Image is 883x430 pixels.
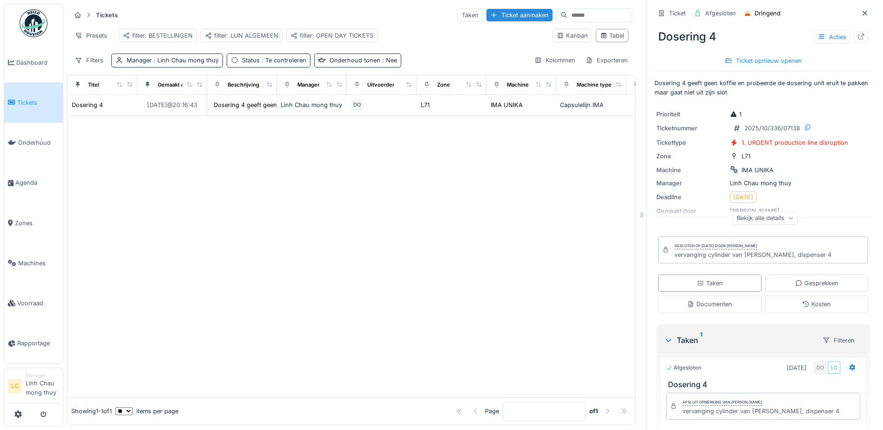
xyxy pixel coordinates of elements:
[656,193,726,202] div: Deadline
[4,123,63,163] a: Onderhoud
[656,166,726,175] div: Machine
[330,56,397,65] div: Onderhoud tonen
[787,363,807,372] div: [DATE]
[674,250,831,259] div: vervanging cylinder van [PERSON_NAME], dispenser 4
[744,124,800,133] div: 2025/10/336/07138
[654,25,872,49] div: Dosering 4
[557,31,588,40] div: Kanban
[802,300,831,309] div: Kosten
[581,54,632,67] div: Exporteren
[741,138,848,147] div: 1. URGENT production line disruption
[814,30,850,44] div: Acties
[656,179,870,188] div: Linh Chau mong thuy
[818,334,859,347] div: Filteren
[17,98,59,107] span: Tickets
[297,81,319,89] div: Manager
[4,323,63,363] a: Rapportage
[668,380,862,389] h3: Dosering 4
[486,9,553,21] div: Ticket aanmaken
[577,81,612,89] div: Machine type
[18,138,59,147] span: Onderhoud
[814,361,827,374] div: DO
[421,101,430,109] div: L71
[380,57,397,64] span: : Nee
[351,99,364,112] div: DO
[205,31,278,40] div: filter: LIJN ALGEMEEN
[228,81,259,89] div: Beschrijving
[16,58,59,67] span: Dashboard
[721,54,806,67] div: Ticket opnieuw openen
[71,29,111,42] div: Presets
[4,42,63,82] a: Dashboard
[147,101,197,109] div: [DATE] @ 20:16:43
[242,56,306,65] div: Status
[4,82,63,122] a: Tickets
[664,335,815,346] div: Taken
[700,335,702,346] sup: 1
[123,31,193,40] div: filter: BESTELLINGEN
[560,101,622,109] div: Capsulelijn IMA
[127,56,219,65] div: Manager
[705,9,736,18] div: Afgesloten
[682,407,839,416] div: vervanging cylinder van [PERSON_NAME], dispenser 4
[741,152,750,161] div: L71
[730,110,741,119] div: 1
[755,9,781,18] div: Dringend
[15,219,59,228] span: Zones
[260,57,306,64] span: : Te controleren
[530,54,580,67] div: Kolommen
[733,211,798,225] div: Bekijk alle details
[26,372,59,401] li: Linh Chau mong thuy
[92,11,121,20] strong: Tickets
[666,364,701,372] div: Afgesloten
[281,101,343,109] div: Linh Chau mong thuy
[71,407,112,416] div: Showing 1 - 1 of 1
[589,407,598,416] strong: of 1
[115,407,178,416] div: items per page
[88,81,99,89] div: Titel
[4,163,63,203] a: Agenda
[158,81,188,89] div: Gemaakt op
[656,152,726,161] div: Zone
[4,243,63,283] a: Machines
[682,399,762,406] div: Afsluit opmerking van [PERSON_NAME]
[15,178,59,187] span: Agenda
[741,166,774,175] div: IMA UNIKA
[828,361,841,374] div: LC
[290,31,373,40] div: filter: OPEN DAY TICKETS
[697,279,723,288] div: Taken
[20,9,47,37] img: Badge_color-CXgf-gQk.svg
[26,372,59,379] div: Manager
[8,379,22,393] li: LC
[507,81,529,89] div: Machine
[674,243,757,249] div: Gesloten op [DATE] door [PERSON_NAME]
[4,283,63,323] a: Voorraad
[656,138,726,147] div: Tickettype
[8,372,59,403] a: LC ManagerLinh Chau mong thuy
[458,8,483,22] div: Taken
[600,31,624,40] div: Tabel
[656,124,726,133] div: Ticketnummer
[733,193,753,202] div: [DATE]
[656,179,726,188] div: Manager
[152,57,219,64] span: : Linh Chau mong thuy
[18,259,59,268] span: Machines
[437,81,450,89] div: Zone
[485,407,499,416] div: Page
[367,81,394,89] div: Uitvoerder
[669,9,686,18] div: Ticket
[795,279,838,288] div: Gesprekken
[72,101,103,109] div: Dosering 4
[4,203,63,243] a: Zones
[656,110,726,119] div: Prioriteit
[214,101,359,109] div: Dosering 4 geeft geen koffie en probeerde de do...
[491,101,523,109] div: IMA UNIKA
[17,299,59,308] span: Voorraad
[687,300,732,309] div: Documenten
[654,79,872,96] p: Dosering 4 geeft geen koffie en probeerde de dosering unit eruit te pakken maar gaat niet uit zij...
[17,339,59,348] span: Rapportage
[71,54,108,67] div: Filters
